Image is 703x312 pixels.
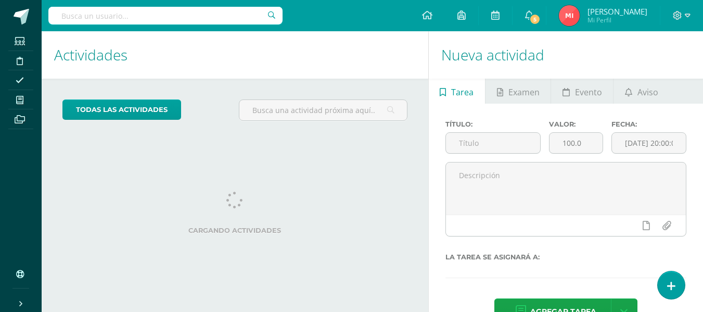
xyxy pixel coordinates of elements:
[445,253,686,261] label: La tarea se asignará a:
[446,133,541,153] input: Título
[62,227,407,234] label: Cargando actividades
[549,133,603,153] input: Puntos máximos
[508,80,540,105] span: Examen
[239,100,406,120] input: Busca una actividad próxima aquí...
[613,79,669,104] a: Aviso
[441,31,691,79] h1: Nueva actividad
[485,79,551,104] a: Examen
[48,7,283,24] input: Busca un usuario...
[587,16,647,24] span: Mi Perfil
[612,133,686,153] input: Fecha de entrega
[54,31,416,79] h1: Actividades
[575,80,602,105] span: Evento
[451,80,474,105] span: Tarea
[549,120,603,128] label: Valor:
[445,120,541,128] label: Título:
[587,6,647,17] span: [PERSON_NAME]
[429,79,485,104] a: Tarea
[62,99,181,120] a: todas las Actividades
[551,79,613,104] a: Evento
[637,80,658,105] span: Aviso
[529,14,541,25] span: 5
[611,120,686,128] label: Fecha:
[559,5,580,26] img: a812bc87a8533d76724bfb54050ce3c9.png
